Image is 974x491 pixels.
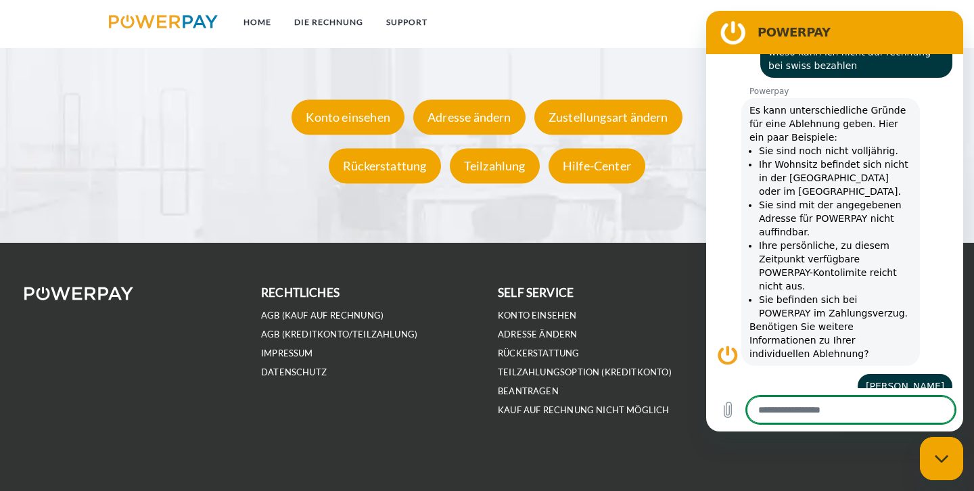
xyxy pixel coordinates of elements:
b: self service [498,285,574,300]
a: Adresse ändern [410,110,529,124]
a: SUPPORT [375,10,439,34]
iframe: Schaltfläche zum Öffnen des Messaging-Fensters; Konversation läuft [920,437,963,480]
a: agb [795,10,837,34]
img: logo-powerpay-white.svg [24,287,133,300]
a: Zustellungsart ändern [531,110,686,124]
a: DIE RECHNUNG [283,10,375,34]
div: Teilzahlung [450,148,540,183]
div: Zustellungsart ändern [534,99,682,135]
a: Kauf auf Rechnung nicht möglich [498,404,670,416]
img: logo-powerpay.svg [109,15,218,28]
a: Konto einsehen [288,110,408,124]
div: Adresse ändern [413,99,526,135]
a: Adresse ändern [498,329,578,340]
b: rechtliches [261,285,340,300]
iframe: Messaging-Fenster [706,11,963,431]
a: IMPRESSUM [261,348,313,359]
a: Hilfe-Center [545,158,649,173]
div: Hilfe-Center [549,148,645,183]
a: Home [232,10,283,34]
div: Konto einsehen [292,99,404,135]
a: AGB (Kauf auf Rechnung) [261,310,384,321]
a: Rückerstattung [325,158,444,173]
div: Rückerstattung [329,148,441,183]
a: Teilzahlung [446,158,543,173]
a: AGB (Kreditkonto/Teilzahlung) [261,329,417,340]
a: Rückerstattung [498,348,580,359]
a: Konto einsehen [498,310,577,321]
a: DATENSCHUTZ [261,367,327,378]
a: Teilzahlungsoption (KREDITKONTO) beantragen [498,367,672,397]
